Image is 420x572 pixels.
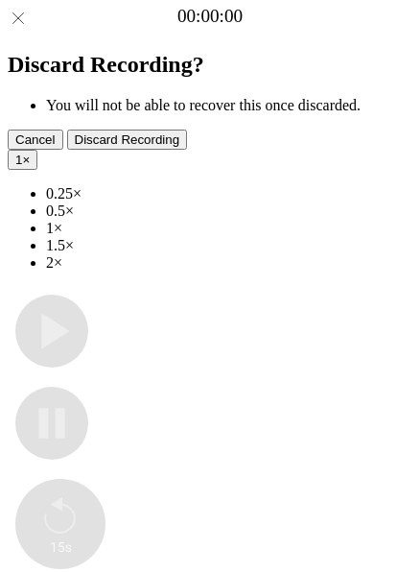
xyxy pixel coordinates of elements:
button: 1× [8,150,37,170]
h2: Discard Recording? [8,52,412,78]
li: 0.25× [46,185,412,203]
li: You will not be able to recover this once discarded. [46,97,412,114]
li: 2× [46,254,412,272]
li: 1.5× [46,237,412,254]
span: 1 [15,153,22,167]
button: Discard Recording [67,130,188,150]
li: 1× [46,220,412,237]
button: Cancel [8,130,63,150]
li: 0.5× [46,203,412,220]
a: 00:00:00 [177,6,243,27]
